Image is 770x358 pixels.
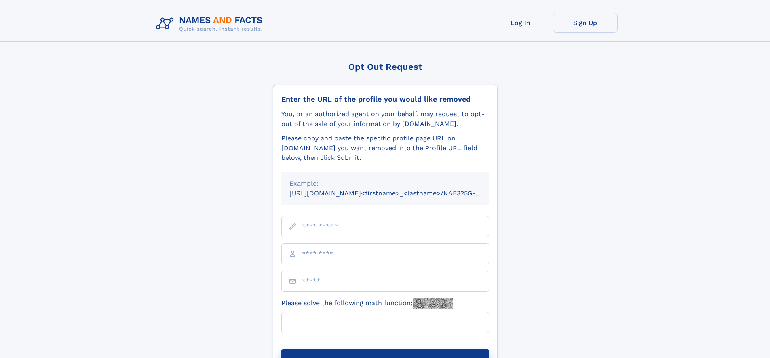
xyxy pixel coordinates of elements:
[289,179,481,188] div: Example:
[281,298,453,309] label: Please solve the following math function:
[488,13,553,33] a: Log In
[553,13,618,33] a: Sign Up
[281,95,489,104] div: Enter the URL of the profile you would like removed
[153,13,269,35] img: Logo Names and Facts
[289,189,504,197] small: [URL][DOMAIN_NAME]<firstname>_<lastname>/NAF325G-xxxxxxxx
[273,62,498,72] div: Opt Out Request
[281,109,489,129] div: You, or an authorized agent on your behalf, may request to opt-out of the sale of your informatio...
[281,134,489,163] div: Please copy and paste the specific profile page URL on [DOMAIN_NAME] you want removed into the Pr...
